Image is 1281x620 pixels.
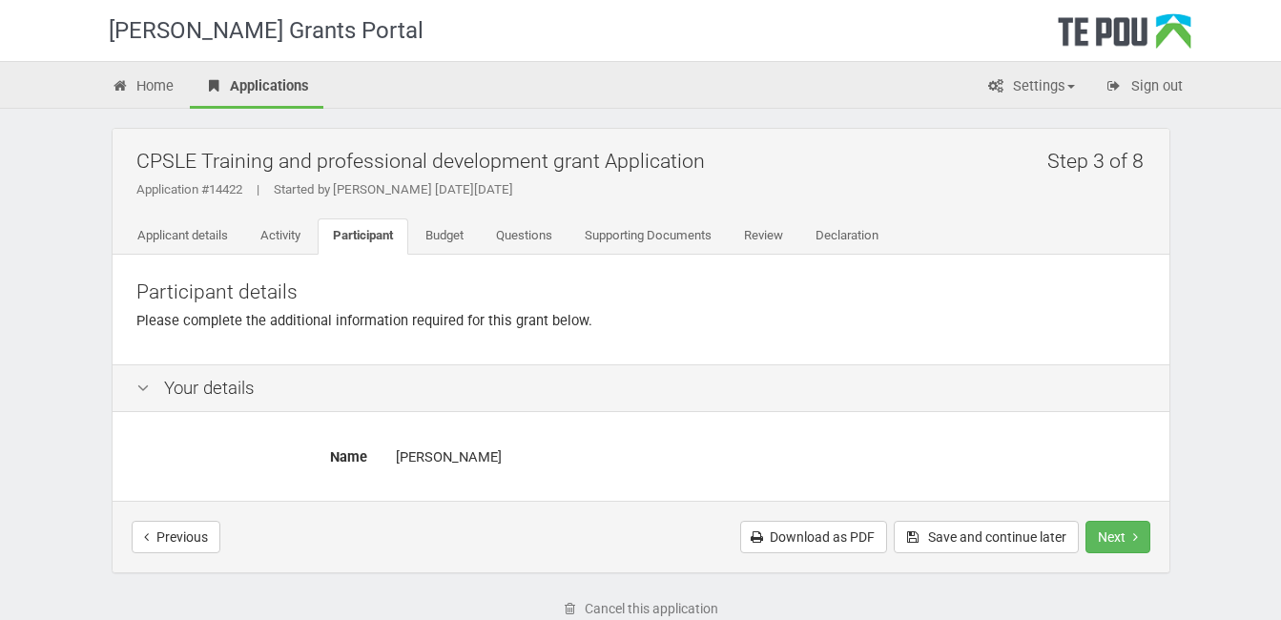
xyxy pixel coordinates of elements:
a: Supporting Documents [569,218,727,255]
a: Questions [481,218,568,255]
p: Participant details [136,279,1146,306]
a: Activity [245,218,316,255]
h2: Step 3 of 8 [1047,138,1155,183]
a: Download as PDF [740,521,887,553]
a: Declaration [800,218,894,255]
button: Previous step [132,521,220,553]
a: Review [729,218,798,255]
div: [PERSON_NAME] [396,441,1146,474]
a: Applications [190,67,323,109]
a: Budget [410,218,479,255]
div: Your details [113,364,1169,413]
button: Save and continue later [894,521,1079,553]
span: | [242,182,274,196]
p: Please complete the additional information required for this grant below. [136,311,1146,331]
a: Applicant details [122,218,243,255]
a: Settings [973,67,1089,109]
button: Next step [1085,521,1150,553]
label: Name [122,441,382,467]
a: Home [97,67,189,109]
h2: CPSLE Training and professional development grant Application [136,138,1155,183]
a: Participant [318,218,408,255]
div: Application #14422 Started by [PERSON_NAME] [DATE][DATE] [136,181,1155,198]
div: Te Pou Logo [1058,13,1191,61]
a: Sign out [1091,67,1197,109]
